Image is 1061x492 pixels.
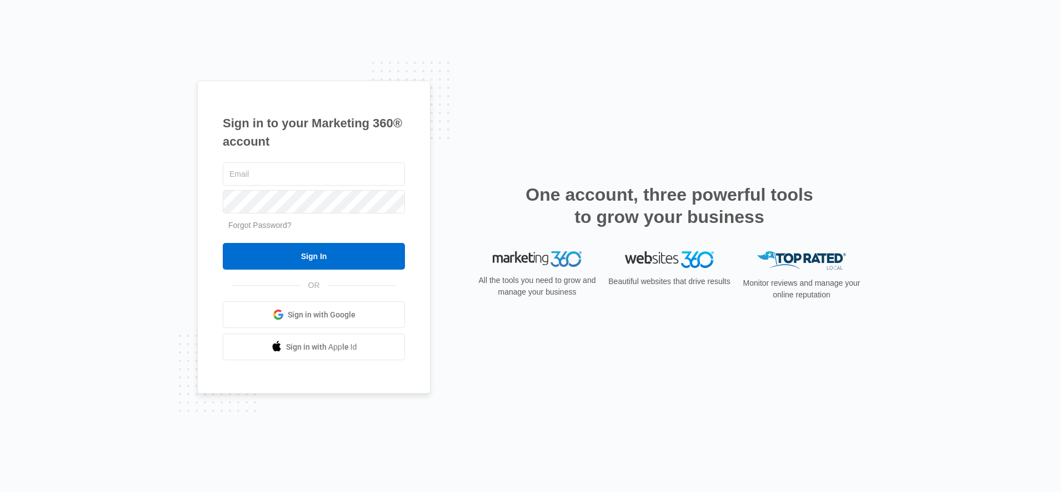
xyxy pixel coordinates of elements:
[739,277,864,301] p: Monitor reviews and manage your online reputation
[223,301,405,328] a: Sign in with Google
[286,341,357,353] span: Sign in with Apple Id
[522,183,817,228] h2: One account, three powerful tools to grow your business
[223,334,405,360] a: Sign in with Apple Id
[223,243,405,270] input: Sign In
[625,251,714,267] img: Websites 360
[223,162,405,186] input: Email
[757,251,846,270] img: Top Rated Local
[228,221,292,230] a: Forgot Password?
[607,276,732,287] p: Beautiful websites that drive results
[475,275,599,298] p: All the tools you need to grow and manage your business
[288,309,356,321] span: Sign in with Google
[223,114,405,151] h1: Sign in to your Marketing 360® account
[493,251,582,267] img: Marketing 360
[301,280,328,291] span: OR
